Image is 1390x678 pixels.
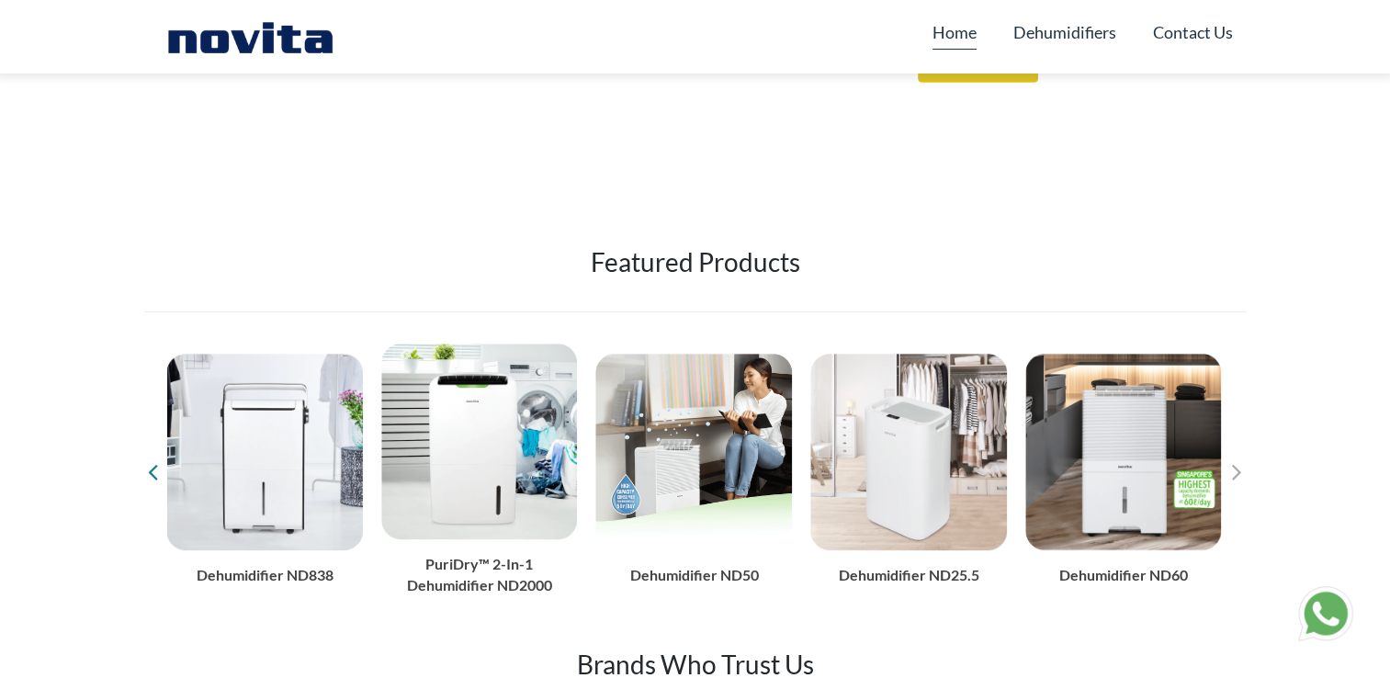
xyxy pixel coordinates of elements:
div: 7 / 8 [810,354,1007,589]
img: Dehumidifier ND60 [1025,354,1222,550]
a: Dehumidifier ND60 [1059,566,1188,583]
div: 8 / 8 [1025,354,1222,589]
img: PuriDry™ 2-In-1 Dehumidifier ND2000 [381,344,578,540]
a: Dehumidifier ND25.5 [839,566,979,583]
a: PuriDry™ 2-In-1 Dehumidifier ND2000 [407,555,552,593]
img: Dehumidifier ND838 [166,354,363,550]
a: Home [932,15,977,50]
div: 5 / 8 [381,344,578,600]
a: Contact Us [1153,15,1233,50]
a: Dehumidifiers [1013,15,1116,50]
a: Dehumidifier ND838 [197,566,333,583]
img: Dehumidifier ND50 [596,354,793,550]
img: Dehumidifier ND25.5 [810,354,1007,550]
a: Dehumidifier ND50 [629,566,758,583]
img: Novita [158,18,343,55]
div: 4 / 8 [166,354,363,589]
div: 6 / 8 [596,354,793,589]
h3: Featured Products [144,247,1247,278]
